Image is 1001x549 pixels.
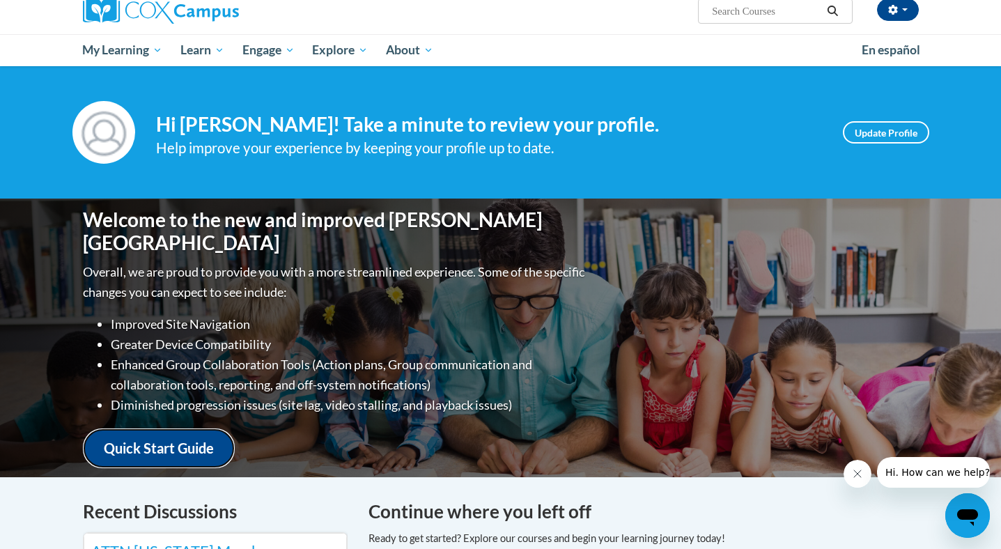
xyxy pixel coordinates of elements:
[72,101,135,164] img: Profile Image
[156,113,822,137] h4: Hi [PERSON_NAME]! Take a minute to review your profile.
[171,34,233,66] a: Learn
[82,42,162,59] span: My Learning
[156,137,822,160] div: Help improve your experience by keeping your profile up to date.
[843,121,929,144] a: Update Profile
[83,262,588,302] p: Overall, we are proud to provide you with a more streamlined experience. Some of the specific cha...
[83,428,235,468] a: Quick Start Guide
[822,3,843,20] button: Search
[368,498,919,525] h4: Continue where you left off
[862,42,920,57] span: En español
[74,34,172,66] a: My Learning
[62,34,940,66] div: Main menu
[711,3,822,20] input: Search Courses
[180,42,224,59] span: Learn
[303,34,377,66] a: Explore
[877,457,990,488] iframe: Message from company
[377,34,442,66] a: About
[945,493,990,538] iframe: Button to launch messaging window
[242,42,295,59] span: Engage
[386,42,433,59] span: About
[111,355,588,395] li: Enhanced Group Collaboration Tools (Action plans, Group communication and collaboration tools, re...
[111,334,588,355] li: Greater Device Compatibility
[83,498,348,525] h4: Recent Discussions
[111,395,588,415] li: Diminished progression issues (site lag, video stalling, and playback issues)
[844,460,871,488] iframe: Close message
[233,34,304,66] a: Engage
[853,36,929,65] a: En español
[312,42,368,59] span: Explore
[83,208,588,255] h1: Welcome to the new and improved [PERSON_NAME][GEOGRAPHIC_DATA]
[111,314,588,334] li: Improved Site Navigation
